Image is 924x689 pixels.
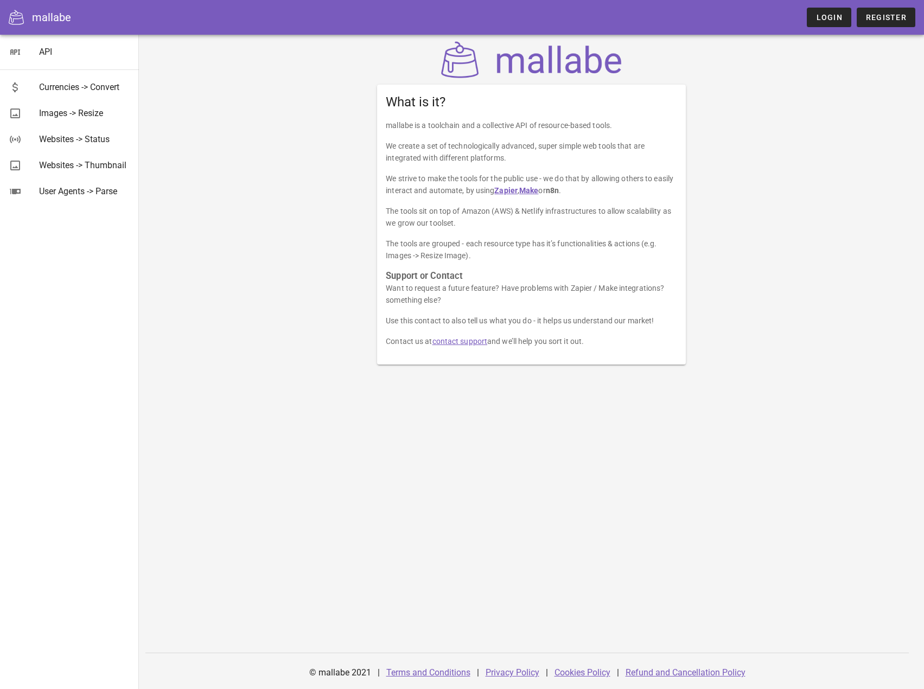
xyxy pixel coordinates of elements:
p: The tools are grouped - each resource type has it’s functionalities & actions (e.g. Images -> Res... [386,238,677,261]
iframe: Tidio Chat [776,619,919,670]
a: Privacy Policy [486,667,539,678]
strong: n8n [546,186,559,195]
div: | [378,660,380,686]
span: Register [865,13,907,22]
span: Login [815,13,842,22]
a: Zapier [494,186,518,195]
div: Websites -> Status [39,134,130,144]
div: Images -> Resize [39,108,130,118]
p: We create a set of technologically advanced, super simple web tools that are integrated with diff... [386,140,677,164]
a: Register [857,8,915,27]
p: mallabe is a toolchain and a collective API of resource-based tools. [386,119,677,131]
h3: Support or Contact [386,270,677,282]
div: What is it? [377,85,686,119]
p: We strive to make the tools for the public use - we do that by allowing others to easily interact... [386,173,677,196]
p: Contact us at and we’ll help you sort it out. [386,335,677,347]
div: | [617,660,619,686]
div: mallabe [32,9,71,25]
img: mallabe Logo [438,41,625,78]
a: Terms and Conditions [386,667,470,678]
div: | [546,660,548,686]
a: contact support [432,337,488,346]
p: Use this contact to also tell us what you do - it helps us understand our market! [386,315,677,327]
div: © mallabe 2021 [303,660,378,686]
a: Login [807,8,851,27]
div: API [39,47,130,57]
a: Refund and Cancellation Policy [626,667,745,678]
a: Make [519,186,538,195]
div: Currencies -> Convert [39,82,130,92]
p: The tools sit on top of Amazon (AWS) & Netlify infrastructures to allow scalability as we grow ou... [386,205,677,229]
p: Want to request a future feature? Have problems with Zapier / Make integrations? something else? [386,282,677,306]
a: Cookies Policy [555,667,610,678]
div: Websites -> Thumbnail [39,160,130,170]
div: | [477,660,479,686]
div: User Agents -> Parse [39,186,130,196]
